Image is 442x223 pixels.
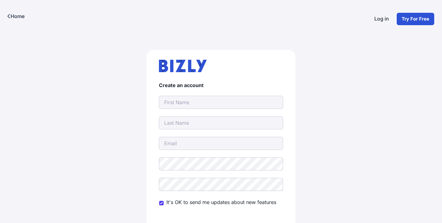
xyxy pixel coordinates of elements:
[369,12,394,26] a: Log in
[159,96,283,109] input: First Name
[159,82,283,88] h4: Create an account
[159,116,283,129] input: Last Name
[396,12,435,26] a: Try For Free
[159,60,207,72] img: bizly_logo.svg
[166,198,276,206] label: It's OK to send me updates about new features
[159,137,283,150] input: Email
